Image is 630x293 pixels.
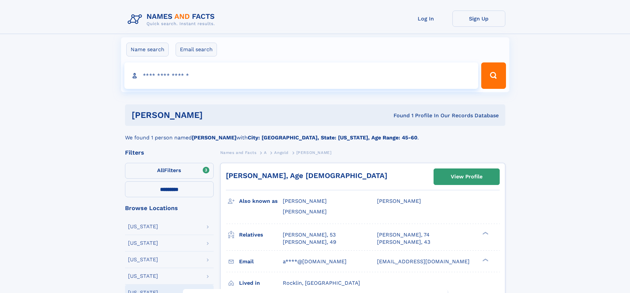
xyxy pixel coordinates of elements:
[128,257,158,262] div: [US_STATE]
[481,258,489,262] div: ❯
[283,280,360,286] span: Rocklin, [GEOGRAPHIC_DATA]
[239,196,283,207] h3: Also known as
[377,231,430,238] a: [PERSON_NAME], 74
[125,163,214,179] label: Filters
[126,43,169,56] label: Name search
[226,171,387,180] a: [PERSON_NAME], Age [DEMOGRAPHIC_DATA]
[125,205,214,211] div: Browse Locations
[452,11,505,27] a: Sign Up
[125,126,505,142] div: We found 1 person named with .
[451,169,483,184] div: View Profile
[239,229,283,240] h3: Relatives
[283,208,327,215] span: [PERSON_NAME]
[248,134,417,141] b: City: [GEOGRAPHIC_DATA], State: [US_STATE], Age Range: 45-60
[132,111,298,119] h1: [PERSON_NAME]
[192,134,236,141] b: [PERSON_NAME]
[157,167,164,173] span: All
[264,148,267,157] a: A
[264,150,267,155] span: A
[128,274,158,279] div: [US_STATE]
[283,238,336,246] a: [PERSON_NAME], 49
[434,169,499,185] a: View Profile
[125,150,214,156] div: Filters
[220,148,257,157] a: Names and Facts
[274,150,289,155] span: Angold
[481,62,506,89] button: Search Button
[377,198,421,204] span: [PERSON_NAME]
[377,258,470,265] span: [EMAIL_ADDRESS][DOMAIN_NAME]
[128,240,158,246] div: [US_STATE]
[128,224,158,229] div: [US_STATE]
[481,231,489,235] div: ❯
[283,198,327,204] span: [PERSON_NAME]
[239,256,283,267] h3: Email
[176,43,217,56] label: Email search
[377,238,430,246] a: [PERSON_NAME], 43
[239,277,283,289] h3: Lived in
[296,150,332,155] span: [PERSON_NAME]
[399,11,452,27] a: Log In
[298,112,499,119] div: Found 1 Profile In Our Records Database
[283,231,336,238] a: [PERSON_NAME], 53
[274,148,289,157] a: Angold
[125,11,220,28] img: Logo Names and Facts
[124,62,479,89] input: search input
